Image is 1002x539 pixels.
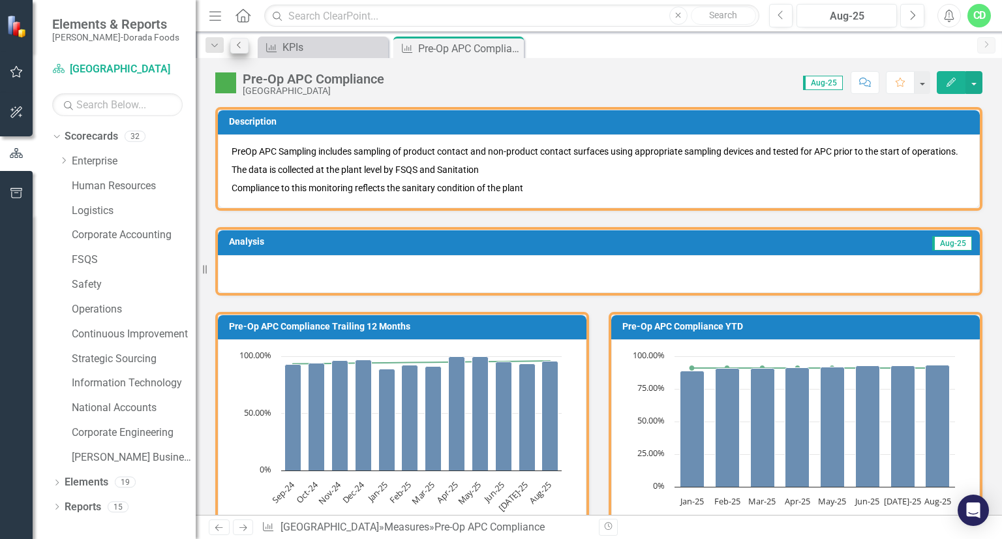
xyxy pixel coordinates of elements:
[115,477,136,488] div: 19
[714,495,740,507] text: Feb-25
[52,62,183,77] a: [GEOGRAPHIC_DATA]
[285,357,558,471] g: Monthly Actual, series 1 of 2. Bar series with 12 bars.
[716,369,740,487] path: Feb-25, 90.71428571. YTD Actual.
[72,376,196,391] a: Information Technology
[751,369,775,487] path: Mar-25, 90.76923077. YTD Actual.
[481,479,507,505] text: Jun-25
[282,39,385,55] div: KPIs
[232,145,966,161] p: PreOp APC Sampling includes sampling of product contact and non-product contact surfaces using ap...
[215,72,236,93] img: Above Target
[239,349,271,361] text: 100.00%
[926,365,950,487] path: Aug-25, 93.17226891. YTD Actual.
[229,237,573,247] h3: Analysis
[332,361,348,471] path: Nov-24, 96.02649007. Monthly Actual.
[65,500,101,515] a: Reports
[542,362,558,471] path: Aug-25, 95.51282051. Monthly Actual.
[818,495,846,507] text: May-25
[496,479,530,514] text: [DATE]-25
[633,349,665,361] text: 100.00%
[72,154,196,169] a: Enterprise
[65,475,108,490] a: Elements
[709,10,737,20] span: Search
[316,479,344,507] text: Nov-24
[264,5,759,27] input: Search ClearPoint...
[425,367,442,471] path: Mar-25, 90.85714286. Monthly Actual.
[260,463,271,475] text: 0%
[229,322,580,331] h3: Pre-Op APC Compliance Trailing 12 Months
[72,425,196,440] a: Corporate Engineering
[262,520,589,535] div: » »
[449,357,465,471] path: Apr-25, 100. Monthly Actual.
[72,302,196,317] a: Operations
[472,357,489,471] path: May-25, 100. Monthly Actual.
[356,360,372,471] path: Dec-24, 96.83544304. Monthly Actual.
[309,363,325,471] path: Oct-24, 94.11764706. Monthly Actual.
[72,204,196,219] a: Logistics
[801,8,892,24] div: Aug-25
[65,129,118,144] a: Scorecards
[434,479,460,505] text: Apr-25
[244,407,271,418] text: 50.00%
[637,414,665,426] text: 50.00%
[108,501,129,512] div: 15
[72,401,196,416] a: National Accounts
[797,4,897,27] button: Aug-25
[884,495,921,507] text: [DATE]-25
[637,447,665,459] text: 25.00%
[455,479,483,507] text: May-25
[854,495,879,507] text: Jun-25
[785,368,810,487] path: Apr-25, 91.26819127. YTD Actual.
[690,365,695,371] path: Jan-25, 91. YTD Target.
[7,14,29,37] img: ClearPoint Strategy
[52,16,179,32] span: Elements & Reports
[72,228,196,243] a: Corporate Accounting
[243,86,384,96] div: [GEOGRAPHIC_DATA]
[229,117,973,127] h3: Description
[402,365,418,471] path: Feb-25, 92.4137931. Monthly Actual.
[932,236,972,251] span: Aug-25
[691,7,756,25] button: Search
[680,371,705,487] path: Jan-25, 88.88888889. YTD Actual.
[387,479,414,506] text: Feb-25
[243,72,384,86] div: Pre-Op APC Compliance
[891,366,915,487] path: Jul-25, 92.71356784. YTD Actual.
[519,364,536,471] path: Jul-25, 93.19727891. Monthly Actual.
[364,479,390,505] text: Jan-25
[72,253,196,268] a: FSQS
[232,161,966,179] p: The data is collected at the plant level by FSQS and Sanitation
[270,479,297,506] text: Sep-24
[967,4,991,27] button: CD
[690,365,941,371] g: YTD Target, series 2 of 2. Line with 8 data points.
[340,479,367,506] text: Dec-24
[72,327,196,342] a: Continuous Improvement
[285,365,301,471] path: Sep-24, 92.61744966. Monthly Actual.
[72,352,196,367] a: Strategic Sourcing
[622,322,973,331] h3: Pre-Op APC Compliance YTD
[294,479,320,506] text: Oct-24
[384,521,429,533] a: Measures
[261,39,385,55] a: KPIs
[232,179,966,194] p: Compliance to this monitoring reflects the sanitary condition of the plant
[418,40,521,57] div: Pre-Op APC Compliance
[526,479,554,506] text: Aug-25
[52,32,179,42] small: [PERSON_NAME]-Dorada Foods
[803,76,843,90] span: Aug-25
[52,93,183,116] input: Search Below...
[434,521,545,533] div: Pre-Op APC Compliance
[379,369,395,471] path: Jan-25, 88.88888889. Monthly Actual.
[653,480,665,491] text: 0%
[680,365,950,487] g: YTD Actual, series 1 of 2. Bar series with 8 bars.
[496,362,512,471] path: Jun-25, 95.38461538. Monthly Actual.
[821,367,845,487] path: May-25, 91.90751445. YTD Actual.
[748,495,776,507] text: Mar-25
[679,495,704,507] text: Jan-25
[409,479,436,506] text: Mar-25
[785,495,810,507] text: Apr-25
[856,366,880,487] path: Jun-25, 92.60400616. YTD Actual.
[281,521,379,533] a: [GEOGRAPHIC_DATA]
[924,495,951,507] text: Aug-25
[72,277,196,292] a: Safety
[125,131,145,142] div: 32
[72,450,196,465] a: [PERSON_NAME] Business Unit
